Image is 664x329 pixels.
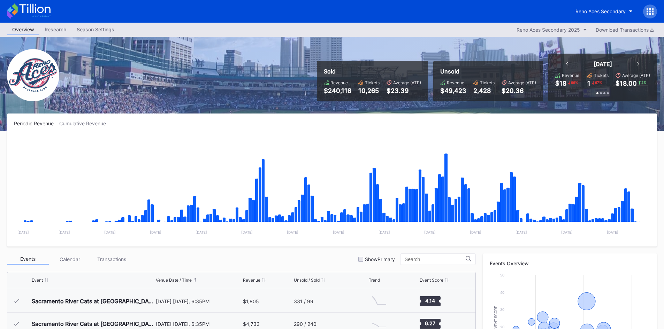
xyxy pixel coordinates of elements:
[596,27,654,33] div: Download Transactions
[369,277,380,283] div: Trend
[294,321,316,327] div: 290 / 240
[32,277,43,283] div: Event
[500,307,504,312] text: 30
[587,80,590,87] div: 1
[447,80,464,85] div: Revenue
[420,277,443,283] div: Event Score
[32,298,154,305] div: Sacramento River Cats at [GEOGRAPHIC_DATA] Aces
[243,298,259,304] div: $1,805
[333,230,344,234] text: [DATE]
[594,61,612,68] div: [DATE]
[513,25,590,34] button: Reno Aces Secondary 2025
[156,298,242,304] div: [DATE] [DATE], 6:35PM
[59,120,112,126] div: Cumulative Revenue
[14,135,650,240] svg: Chart title
[393,80,421,85] div: Average (ATP)
[575,8,626,14] div: Reno Aces Secondary
[104,230,116,234] text: [DATE]
[500,273,504,277] text: 50
[470,230,481,234] text: [DATE]
[500,325,504,329] text: 20
[517,27,580,33] div: Reno Aces Secondary 2025
[562,73,579,78] div: Revenue
[592,25,657,34] button: Download Transactions
[425,298,435,304] text: 4.14
[508,80,536,85] div: Average (ATP)
[570,5,638,18] button: Reno Aces Secondary
[622,73,650,78] div: Average (ATP)
[358,87,380,94] div: 10,265
[425,320,435,326] text: 6.27
[387,87,421,94] div: $23.39
[641,80,647,85] div: 2 %
[424,230,436,234] text: [DATE]
[17,230,29,234] text: [DATE]
[405,257,466,262] input: Search
[7,254,49,265] div: Events
[7,49,59,101] img: RenoAces.png
[369,292,390,310] svg: Chart title
[287,230,298,234] text: [DATE]
[440,68,536,75] div: Unsold
[440,87,466,94] div: $49,423
[294,298,313,304] div: 331 / 99
[365,256,395,262] div: Show Primary
[516,230,527,234] text: [DATE]
[32,320,154,327] div: Sacramento River Cats at [GEOGRAPHIC_DATA] Aces
[196,230,207,234] text: [DATE]
[473,87,495,94] div: 2,428
[607,230,618,234] text: [DATE]
[243,277,260,283] div: Revenue
[594,73,609,78] div: Tickets
[71,24,120,35] a: Season Settings
[59,230,70,234] text: [DATE]
[502,87,536,94] div: $20.36
[241,230,253,234] text: [DATE]
[14,120,59,126] div: Periodic Revenue
[150,230,161,234] text: [DATE]
[39,24,71,35] a: Research
[91,254,132,265] div: Transactions
[324,87,351,94] div: $240,118
[570,80,579,85] div: 66 %
[480,80,495,85] div: Tickets
[500,290,504,295] text: 40
[379,230,390,234] text: [DATE]
[243,321,260,327] div: $4,733
[324,68,421,75] div: Sold
[594,80,603,85] div: 67 %
[330,80,348,85] div: Revenue
[490,260,650,266] div: Events Overview
[365,80,380,85] div: Tickets
[49,254,91,265] div: Calendar
[156,321,242,327] div: [DATE] [DATE], 6:35PM
[555,80,566,87] div: $18
[7,24,39,35] a: Overview
[156,277,192,283] div: Venue Date / Time
[561,230,573,234] text: [DATE]
[294,277,320,283] div: Unsold / Sold
[616,80,637,87] div: $18.00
